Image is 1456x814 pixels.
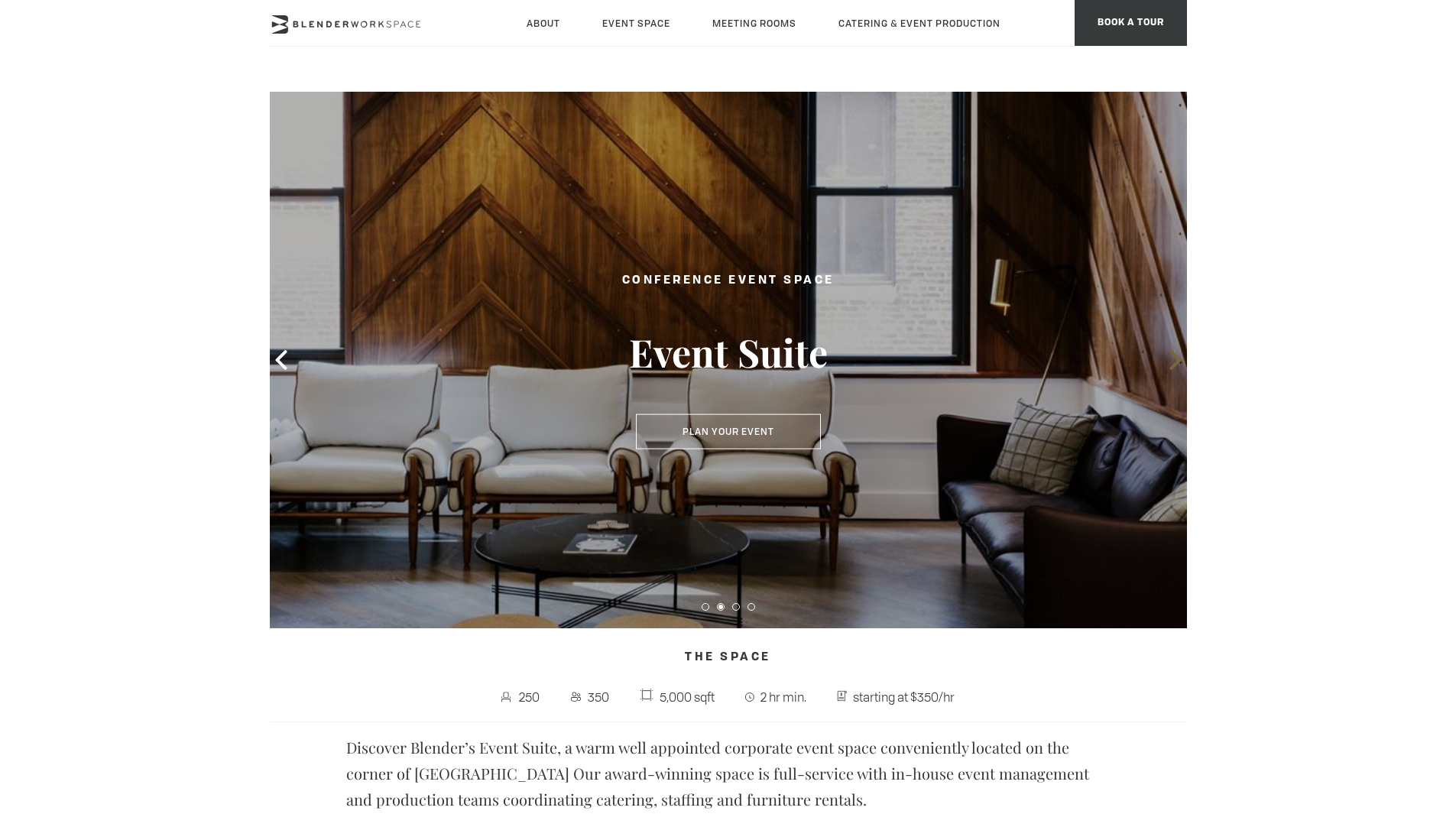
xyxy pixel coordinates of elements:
[346,735,1111,812] p: Discover Blender’s Event Suite, a warm well appointed corporate event space conveniently located ...
[636,414,821,449] button: Plan Your Event
[553,271,904,290] h2: Conference Event Space
[270,644,1187,673] h4: The Space
[849,685,958,709] span: starting at $350/hr
[553,329,904,376] h3: Event Suite
[656,685,718,709] span: 5,000 sqft
[516,685,544,709] span: 250
[584,685,613,709] span: 350
[757,685,810,709] span: 2 hr min.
